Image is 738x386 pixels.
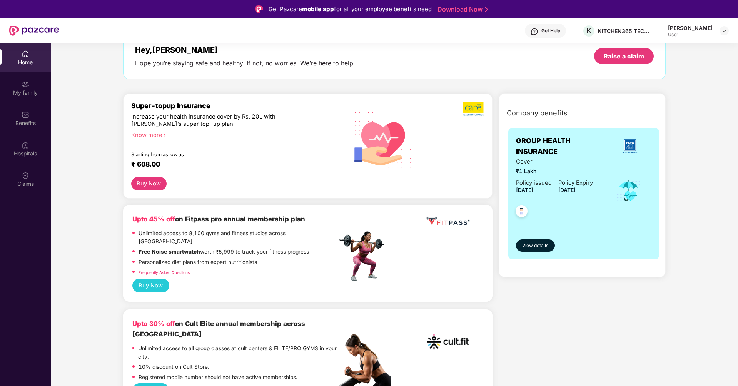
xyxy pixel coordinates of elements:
[22,141,29,149] img: svg+xml;base64,PHN2ZyBpZD0iSG9zcGl0YWxzIiB4bWxucz0iaHR0cDovL3d3dy53My5vcmcvMjAwMC9zdmciIHdpZHRoPS...
[9,26,59,36] img: New Pazcare Logo
[337,229,391,283] img: fpp.png
[131,160,330,169] div: ₹ 608.00
[132,215,175,223] b: Upto 45% off
[516,187,533,193] span: [DATE]
[531,28,538,35] img: svg+xml;base64,PHN2ZyBpZD0iSGVscC0zMngzMiIgeG1sbnM9Imh0dHA6Ly93d3cudzMub3JnLzIwMDAvc3ZnIiB3aWR0aD...
[139,270,191,275] a: Frequently Asked Questions!
[541,28,560,34] div: Get Help
[425,214,471,228] img: fppp.png
[516,167,593,176] span: ₹1 Lakh
[138,344,337,361] p: Unlimited access to all group classes at cult centers & ELITE/PRO GYMS in your city.
[132,320,305,338] b: on Cult Elite annual membership across [GEOGRAPHIC_DATA]
[139,373,297,382] p: Registered mobile number should not have active memberships.
[139,363,209,371] p: 10% discount on Cult Store.
[135,45,355,55] div: Hey, [PERSON_NAME]
[131,152,305,157] div: Starting from as low as
[604,52,644,60] div: Raise a claim
[463,102,484,116] img: b5dec4f62d2307b9de63beb79f102df3.png
[139,248,309,256] p: worth ₹5,999 to track your fitness progress
[139,258,257,267] p: Personalized diet plans from expert nutritionists
[485,5,488,13] img: Stroke
[135,59,355,67] div: Hope you’re staying safe and healthy. If not, no worries. We’re here to help.
[22,80,29,88] img: svg+xml;base64,PHN2ZyB3aWR0aD0iMjAiIGhlaWdodD0iMjAiIHZpZXdCb3g9IjAgMCAyMCAyMCIgZmlsbD0ibm9uZSIgeG...
[558,187,576,193] span: [DATE]
[139,249,200,255] strong: Free Noise smartwatch
[131,102,337,110] div: Super-topup Insurance
[668,32,713,38] div: User
[131,132,333,137] div: Know more
[512,203,531,222] img: svg+xml;base64,PHN2ZyB4bWxucz0iaHR0cDovL3d3dy53My5vcmcvMjAwMC9zdmciIHdpZHRoPSI0OC45NDMiIGhlaWdodD...
[516,239,555,252] button: View details
[302,5,334,13] strong: mobile app
[598,27,652,35] div: KITCHEN365 TECHNOLOGIES PRIVATE LIMITED
[131,113,304,128] div: Increase your health insurance cover by Rs. 20L with [PERSON_NAME]’s super top-up plan.
[721,28,727,34] img: svg+xml;base64,PHN2ZyBpZD0iRHJvcGRvd24tMzJ4MzIiIHhtbG5zPSJodHRwOi8vd3d3LnczLm9yZy8yMDAwL3N2ZyIgd2...
[131,177,167,190] button: Buy Now
[162,133,167,137] span: right
[516,157,593,166] span: Cover
[437,5,486,13] a: Download Now
[507,108,568,119] span: Company benefits
[132,320,175,328] b: Upto 30% off
[516,135,608,157] span: GROUP HEALTH INSURANCE
[269,5,432,14] div: Get Pazcare for all your employee benefits need
[22,50,29,58] img: svg+xml;base64,PHN2ZyBpZD0iSG9tZSIgeG1sbnM9Imh0dHA6Ly93d3cudzMub3JnLzIwMDAvc3ZnIiB3aWR0aD0iMjAiIG...
[558,179,593,187] div: Policy Expiry
[132,279,169,293] button: Buy Now
[616,178,641,203] img: icon
[668,24,713,32] div: [PERSON_NAME]
[255,5,263,13] img: Logo
[586,26,591,35] span: K
[425,319,471,365] img: cult.png
[619,136,640,157] img: insurerLogo
[516,179,552,187] div: Policy issued
[22,111,29,119] img: svg+xml;base64,PHN2ZyBpZD0iQmVuZWZpdHMiIHhtbG5zPSJodHRwOi8vd3d3LnczLm9yZy8yMDAwL3N2ZyIgd2lkdGg9Ij...
[139,229,337,246] p: Unlimited access to 8,100 gyms and fitness studios across [GEOGRAPHIC_DATA]
[344,102,418,177] img: svg+xml;base64,PHN2ZyB4bWxucz0iaHR0cDovL3d3dy53My5vcmcvMjAwMC9zdmciIHhtbG5zOnhsaW5rPSJodHRwOi8vd3...
[132,215,305,223] b: on Fitpass pro annual membership plan
[522,242,548,249] span: View details
[22,172,29,179] img: svg+xml;base64,PHN2ZyBpZD0iQ2xhaW0iIHhtbG5zPSJodHRwOi8vd3d3LnczLm9yZy8yMDAwL3N2ZyIgd2lkdGg9IjIwIi...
